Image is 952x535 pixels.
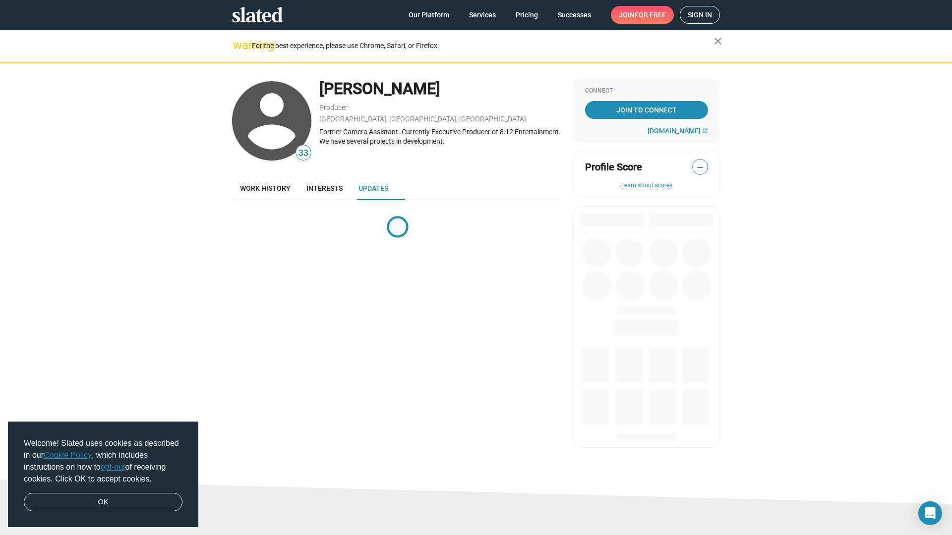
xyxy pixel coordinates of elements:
a: Work history [232,176,298,200]
span: Sign in [688,6,712,23]
a: Join To Connect [585,101,708,119]
span: Successes [558,6,591,24]
span: — [693,161,708,174]
a: [DOMAIN_NAME] [648,127,708,135]
div: cookieconsent [8,422,198,528]
a: Updates [351,176,396,200]
div: [PERSON_NAME] [319,78,563,100]
a: Producer [319,104,348,111]
mat-icon: close [712,35,724,47]
a: dismiss cookie message [24,493,182,512]
span: Work history [240,184,291,192]
div: Connect [585,87,708,95]
span: [DOMAIN_NAME] [648,127,701,135]
span: Interests [306,184,343,192]
a: Our Platform [401,6,457,24]
a: Sign in [680,6,720,24]
mat-icon: open_in_new [702,128,708,134]
div: Open Intercom Messenger [918,501,942,525]
div: For the best experience, please use Chrome, Safari, or Firefox. [252,39,714,53]
mat-icon: warning [233,39,245,51]
a: [GEOGRAPHIC_DATA], [GEOGRAPHIC_DATA], [GEOGRAPHIC_DATA] [319,115,526,123]
span: Welcome! Slated uses cookies as described in our , which includes instructions on how to of recei... [24,437,182,485]
a: Interests [298,176,351,200]
span: Profile Score [585,160,642,174]
a: opt-out [101,463,125,471]
a: Pricing [508,6,546,24]
a: Successes [550,6,599,24]
span: for free [635,6,666,24]
span: Join [619,6,666,24]
a: Cookie Policy [44,451,92,459]
span: Join To Connect [587,101,706,119]
span: 33 [296,147,311,160]
span: Services [469,6,496,24]
span: Our Platform [409,6,449,24]
a: Services [461,6,504,24]
span: Pricing [516,6,538,24]
a: Joinfor free [611,6,674,24]
span: Updates [358,184,388,192]
div: Former Camera Assistant. Currently Executive Producer of 8:12 Entertainment. We have several proj... [319,127,563,146]
button: Learn about scores [585,182,708,190]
